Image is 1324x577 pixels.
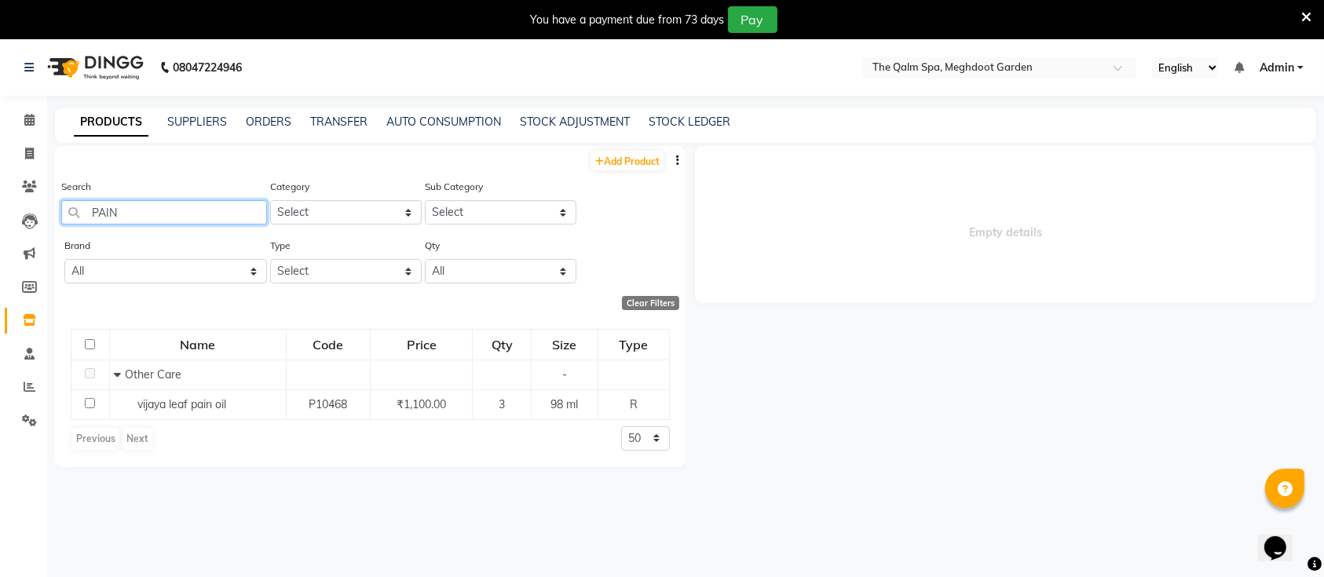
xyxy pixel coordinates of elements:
label: Sub Category [425,180,483,194]
span: Collapse Row [114,367,125,382]
span: Other Care [125,367,181,382]
label: Category [270,180,309,194]
span: - [562,367,567,382]
span: 98 ml [551,397,579,411]
a: TRANSFER [310,115,368,129]
span: R [630,397,638,411]
div: Qty [474,330,530,359]
div: Clear Filters [622,296,679,310]
label: Qty [425,239,440,253]
b: 08047224946 [173,46,242,89]
iframe: chat widget [1258,514,1308,561]
a: STOCK LEDGER [649,115,730,129]
div: Name [111,330,285,359]
span: Empty details [695,146,1316,303]
a: STOCK ADJUSTMENT [520,115,630,129]
label: Search [61,180,91,194]
a: PRODUCTS [74,108,148,137]
div: Type [599,330,668,359]
label: Brand [64,239,90,253]
div: Size [532,330,597,359]
button: Pay [728,6,777,33]
span: vijaya leaf pain oil [137,397,226,411]
img: logo [40,46,148,89]
input: Search by product name or code [61,200,267,225]
div: Price [371,330,471,359]
label: Type [270,239,291,253]
span: Admin [1260,60,1294,76]
div: You have a payment due from 73 days [531,12,725,28]
a: ORDERS [246,115,291,129]
span: P10468 [309,397,348,411]
div: Code [287,330,369,359]
span: 3 [499,397,505,411]
a: Add Product [591,151,664,170]
a: AUTO CONSUMPTION [386,115,501,129]
span: ₹1,100.00 [397,397,446,411]
a: SUPPLIERS [167,115,227,129]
